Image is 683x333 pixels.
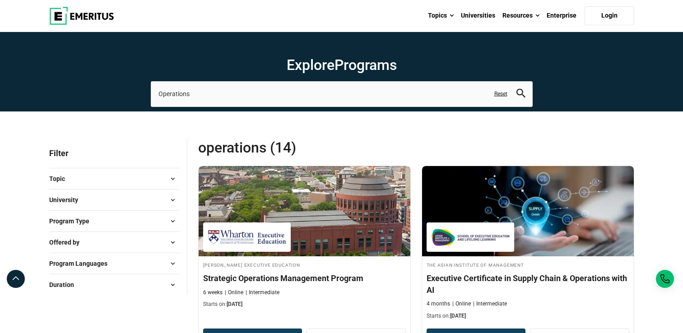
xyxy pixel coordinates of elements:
[246,289,279,296] p: Intermediate
[494,90,507,98] a: Reset search
[422,166,634,256] img: Executive Certificate in Supply Chain & Operations with AI | Online Supply Chain and Operations C...
[49,174,72,184] span: Topic
[225,289,243,296] p: Online
[49,236,180,249] button: Offered by
[49,216,97,226] span: Program Type
[203,261,406,268] h4: [PERSON_NAME] Executive Education
[199,166,410,256] img: Strategic Operations Management Program | Online Business Management Course
[203,301,406,308] p: Starts on:
[198,139,416,157] span: Operations (14)
[49,280,81,290] span: Duration
[49,237,87,247] span: Offered by
[151,81,533,106] input: search-page
[49,139,180,168] p: Filter
[452,300,471,308] p: Online
[227,301,242,307] span: [DATE]
[427,261,629,268] h4: The Asian Institute of Management
[431,227,510,247] img: The Asian Institute of Management
[335,56,397,74] span: Programs
[199,166,410,313] a: Business Management Course by Wharton Executive Education - October 16, 2025 Wharton Executive Ed...
[203,273,406,284] h4: Strategic Operations Management Program
[49,278,180,291] button: Duration
[203,289,223,296] p: 6 weeks
[49,193,180,207] button: University
[49,257,180,270] button: Program Languages
[516,91,525,100] a: search
[427,300,450,308] p: 4 months
[151,56,533,74] h1: Explore
[427,273,629,295] h4: Executive Certificate in Supply Chain & Operations with AI
[585,6,634,25] a: Login
[450,313,466,319] span: [DATE]
[49,214,180,228] button: Program Type
[208,227,286,247] img: Wharton Executive Education
[49,195,85,205] span: University
[49,259,115,268] span: Program Languages
[473,300,507,308] p: Intermediate
[49,172,180,185] button: Topic
[427,312,629,320] p: Starts on:
[516,89,525,99] button: search
[422,166,634,324] a: Supply Chain and Operations Course by The Asian Institute of Management - November 7, 2025 The As...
